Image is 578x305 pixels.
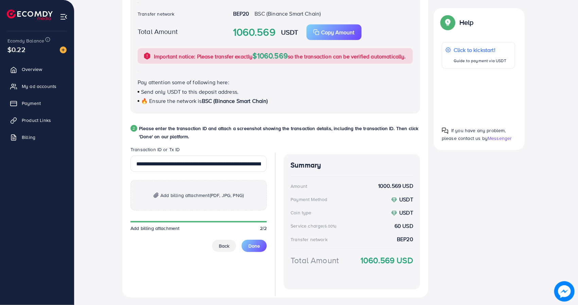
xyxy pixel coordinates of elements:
[248,243,260,249] span: Done
[22,100,41,107] span: Payment
[233,25,276,40] strong: 1060.569
[399,209,413,216] strong: USDT
[143,52,151,60] img: alert
[488,135,512,142] span: Messenger
[260,225,267,232] span: 2/2
[291,196,327,203] div: Payment Method
[321,28,355,36] p: Copy Amount
[323,223,337,229] small: (6.00%)
[391,197,397,203] img: coin
[5,62,69,76] a: Overview
[291,236,328,243] div: Transfer network
[361,254,413,266] strong: 1060.569 USD
[454,57,506,65] p: Guide to payment via USDT
[5,96,69,110] a: Payment
[399,196,413,203] strong: USDT
[291,254,339,266] div: Total Amount
[7,10,53,20] img: logo
[5,79,69,93] a: My ad accounts
[60,13,68,21] img: menu
[219,243,229,249] span: Back
[395,222,413,230] strong: 60 USD
[5,130,69,144] a: Billing
[291,209,311,216] div: Coin type
[397,235,413,243] strong: BEP20
[130,125,137,132] div: 2
[141,97,202,105] span: 🔥 Ensure the network is
[22,83,56,90] span: My ad accounts
[442,16,454,29] img: Popup guide
[233,10,249,17] strong: BEP20
[154,52,406,60] p: Important notice: Please transfer exactly so the transaction can be verified automatically.
[154,193,159,198] img: img
[22,117,51,124] span: Product Links
[5,113,69,127] a: Product Links
[60,47,67,53] img: image
[138,78,413,86] p: Pay attention some of following here:
[442,127,449,134] img: Popup guide
[291,161,413,169] h4: Summary
[138,26,178,36] label: Total Amount
[554,281,575,302] img: image
[255,10,321,17] span: BSC (Binance Smart Chain)
[210,192,244,199] span: (PDF, JPG, PNG)
[138,88,413,96] p: Send only USDT to this deposit address.
[442,127,506,142] span: If you have any problem, please contact us by
[459,18,474,26] p: Help
[253,50,288,61] span: $1060.569
[7,37,44,44] span: Ecomdy Balance
[281,27,298,37] strong: USDT
[202,97,268,105] span: BSC (Binance Smart Chain)
[291,183,307,190] div: Amount
[306,24,362,40] button: Copy Amount
[22,134,35,141] span: Billing
[160,191,244,199] span: Add billing attachment
[138,11,175,17] label: Transfer network
[212,240,236,252] button: Back
[242,240,267,252] button: Done
[130,146,267,156] legend: Transaction ID or Tx ID
[454,46,506,54] p: Click to kickstart!
[291,222,338,229] div: Service charge
[130,225,180,232] span: Add billing attachment
[22,66,42,73] span: Overview
[139,124,420,141] p: Please enter the transaction ID and attach a screenshot showing the transaction details, includin...
[391,210,397,216] img: coin
[378,182,413,190] strong: 1000.569 USD
[7,44,25,54] span: $0.22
